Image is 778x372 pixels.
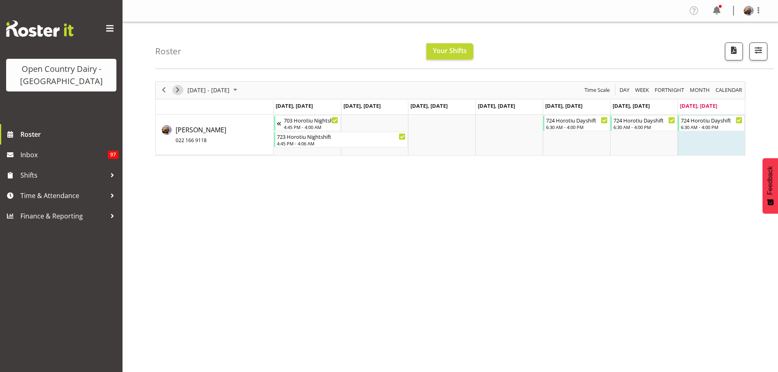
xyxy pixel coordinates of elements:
table: Timeline Week of August 17, 2025 [274,115,745,155]
span: Roster [20,128,118,140]
button: Download a PDF of the roster according to the set date range. [725,42,743,60]
span: [DATE], [DATE] [613,102,650,109]
button: Time Scale [583,85,611,95]
div: previous period [157,82,171,99]
button: Previous [158,85,169,95]
div: next period [171,82,185,99]
span: calendar [715,85,743,95]
span: Finance & Reporting [20,210,106,222]
div: 724 Horotiu Dayshift [681,116,742,124]
button: Feedback - Show survey [762,158,778,214]
div: 6:30 AM - 4:00 PM [546,124,608,130]
span: [PERSON_NAME] [176,125,226,144]
div: Timeline Week of August 17, 2025 [155,81,745,156]
span: Time Scale [584,85,611,95]
div: Open Country Dairy - [GEOGRAPHIC_DATA] [14,63,108,87]
button: Your Shifts [426,43,473,60]
span: Week [634,85,650,95]
span: Your Shifts [433,46,467,55]
span: [DATE], [DATE] [410,102,448,109]
div: 6:30 AM - 4:00 PM [681,124,742,130]
a: [PERSON_NAME]022 166 9118 [176,125,226,145]
div: 724 Horotiu Dayshift [613,116,675,124]
span: Inbox [20,149,108,161]
button: Fortnight [653,85,686,95]
div: 724 Horotiu Dayshift [546,116,608,124]
span: [DATE], [DATE] [276,102,313,109]
div: Brent Adams"s event - 703 Horotiu Nightshift Begin From Sunday, August 10, 2025 at 4:45:00 PM GMT... [274,116,341,131]
button: Next [172,85,183,95]
button: Month [714,85,744,95]
td: Brent Adams resource [156,115,274,155]
span: [DATE], [DATE] [680,102,717,109]
div: 723 Horotiu Nightshift [277,132,406,140]
button: Timeline Week [634,85,651,95]
span: 022 166 9118 [176,137,207,144]
img: brent-adams6c2ed5726f1d41a690d4d5a40633ac2e.png [744,6,753,16]
div: 4:45 PM - 4:06 AM [277,140,406,147]
button: August 2025 [186,85,241,95]
span: Day [619,85,630,95]
span: Fortnight [654,85,685,95]
button: Filter Shifts [749,42,767,60]
span: Feedback [767,166,774,195]
span: Shifts [20,169,106,181]
div: Brent Adams"s event - 723 Horotiu Nightshift Begin From Monday, August 11, 2025 at 4:45:00 PM GMT... [274,132,408,147]
div: 6:30 AM - 4:00 PM [613,124,675,130]
div: 4:45 PM - 4:00 AM [284,124,339,130]
span: [DATE], [DATE] [478,102,515,109]
button: Timeline Day [618,85,631,95]
div: Brent Adams"s event - 724 Horotiu Dayshift Begin From Saturday, August 16, 2025 at 6:30:00 AM GMT... [611,116,677,131]
div: Brent Adams"s event - 724 Horotiu Dayshift Begin From Sunday, August 17, 2025 at 6:30:00 AM GMT+1... [678,116,745,131]
h4: Roster [155,47,181,56]
span: Time & Attendance [20,189,106,202]
div: August 11 - 17, 2025 [185,82,242,99]
div: Brent Adams"s event - 724 Horotiu Dayshift Begin From Friday, August 15, 2025 at 6:30:00 AM GMT+1... [543,116,610,131]
span: [DATE], [DATE] [343,102,381,109]
div: 703 Horotiu Nightshift [284,116,339,124]
span: [DATE], [DATE] [545,102,582,109]
span: 97 [108,151,118,159]
span: Month [689,85,711,95]
span: [DATE] - [DATE] [187,85,230,95]
button: Timeline Month [689,85,711,95]
img: Rosterit website logo [6,20,74,37]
